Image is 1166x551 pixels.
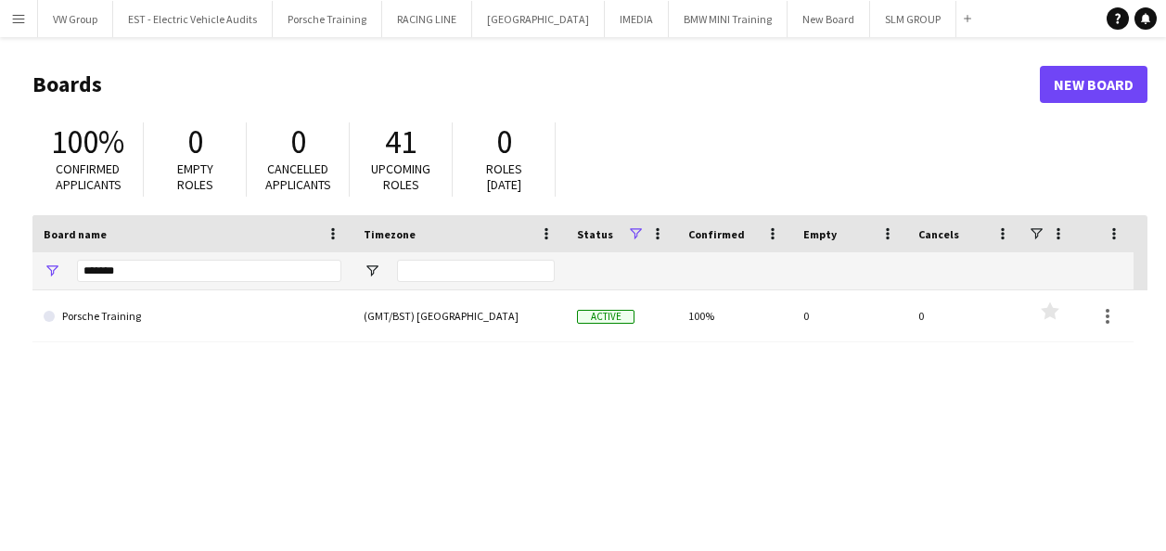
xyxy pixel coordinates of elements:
button: BMW MINI Training [669,1,788,37]
div: 0 [792,290,907,341]
button: Open Filter Menu [364,263,380,279]
button: VW Group [38,1,113,37]
input: Board name Filter Input [77,260,341,282]
button: RACING LINE [382,1,472,37]
span: 0 [496,122,512,162]
div: 0 [907,290,1022,341]
button: New Board [788,1,870,37]
div: (GMT/BST) [GEOGRAPHIC_DATA] [352,290,566,341]
span: Confirmed [688,227,745,241]
span: 41 [385,122,416,162]
input: Timezone Filter Input [397,260,555,282]
span: Timezone [364,227,416,241]
span: Upcoming roles [371,160,430,193]
span: 0 [187,122,203,162]
button: Porsche Training [273,1,382,37]
span: 0 [290,122,306,162]
a: New Board [1040,66,1147,103]
span: Empty roles [177,160,213,193]
span: Status [577,227,613,241]
span: Empty [803,227,837,241]
button: IMEDIA [605,1,669,37]
span: Cancelled applicants [265,160,331,193]
button: EST - Electric Vehicle Audits [113,1,273,37]
button: Open Filter Menu [44,263,60,279]
span: Board name [44,227,107,241]
span: Active [577,310,634,324]
span: Confirmed applicants [56,160,122,193]
h1: Boards [32,70,1040,98]
span: 100% [51,122,124,162]
span: Cancels [918,227,959,241]
a: Porsche Training [44,290,341,342]
div: 100% [677,290,792,341]
span: Roles [DATE] [486,160,522,193]
button: SLM GROUP [870,1,956,37]
button: [GEOGRAPHIC_DATA] [472,1,605,37]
